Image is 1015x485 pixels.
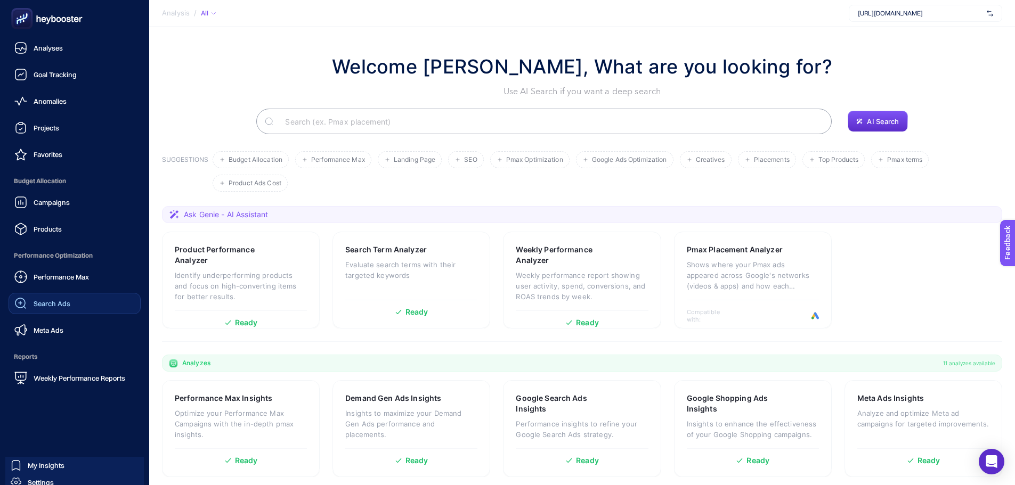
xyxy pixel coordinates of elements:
span: Favorites [34,150,62,159]
a: Product Performance AnalyzerIdentify underperforming products and focus on high-converting items ... [162,232,320,328]
div: All [201,9,216,18]
span: Budget Allocation [9,170,141,192]
img: svg%3e [987,8,993,19]
span: Ready [235,457,258,464]
span: AI Search [867,117,899,126]
span: Performance Max [34,273,89,281]
a: Projects [9,117,141,138]
h1: Welcome [PERSON_NAME], What are you looking for? [332,52,832,81]
h3: Performance Max Insights [175,393,272,404]
h3: SUGGESTIONS [162,155,208,192]
span: Analyses [34,44,63,52]
p: Use AI Search if you want a deep search [332,85,832,98]
span: Ready [405,457,428,464]
a: Google Search Ads InsightsPerformance insights to refine your Google Search Ads strategy.Ready [503,380,661,477]
span: Ask Genie - AI Assistant [184,209,268,220]
a: Demand Gen Ads InsightsInsights to maximize your Demand Gen Ads performance and placements.Ready [332,380,490,477]
span: Meta Ads [34,326,63,334]
span: / [194,9,197,17]
span: Reports [9,346,141,367]
span: Landing Page [394,156,435,164]
h3: Weekly Performance Analyzer [516,244,615,266]
a: Favorites [9,144,141,165]
span: Anomalies [34,97,67,105]
h3: Product Performance Analyzer [175,244,274,266]
a: Weekly Performance Reports [9,367,141,389]
h3: Pmax Placement Analyzer [687,244,783,255]
div: Open Intercom Messenger [979,449,1004,474]
a: Google Shopping Ads InsightsInsights to enhance the effectiveness of your Google Shopping campaig... [674,380,832,477]
span: Budget Allocation [229,156,282,164]
span: [URL][DOMAIN_NAME] [858,9,982,18]
h3: Meta Ads Insights [857,393,924,404]
span: Google Ads Optimization [592,156,667,164]
span: Performance Optimization [9,245,141,266]
a: My Insights [5,457,144,474]
span: Analyzes [182,359,210,367]
input: Search [277,106,823,136]
p: Insights to enhance the effectiveness of your Google Shopping campaigns. [687,418,819,440]
p: Performance insights to refine your Google Search Ads strategy. [516,418,648,440]
a: Search Term AnalyzerEvaluate search terms with their targeted keywordsReady [332,232,490,328]
span: Top Products [818,156,858,164]
a: Performance Max [9,266,141,287]
a: Anomalies [9,91,141,112]
a: Meta Ads InsightsAnalyze and optimize Meta ad campaigns for targeted improvements.Ready [845,380,1002,477]
a: Performance Max InsightsOptimize your Performance Max Campaigns with the in-depth pmax insights.R... [162,380,320,477]
a: Search Ads [9,293,141,314]
span: Goal Tracking [34,70,77,79]
p: Identify underperforming products and focus on high-converting items for better results. [175,270,307,302]
span: SEO [464,156,477,164]
span: Pmax terms [887,156,922,164]
a: Products [9,218,141,240]
p: Analyze and optimize Meta ad campaigns for targeted improvements. [857,408,989,429]
span: Ready [576,319,599,326]
h3: Search Term Analyzer [345,244,427,255]
a: Goal Tracking [9,64,141,85]
span: Projects [34,124,59,132]
span: Pmax Optimization [506,156,563,164]
a: Campaigns [9,192,141,213]
span: Feedback [6,3,40,12]
a: Analyses [9,37,141,59]
span: Products [34,225,62,233]
span: Ready [576,457,599,464]
span: Ready [235,319,258,326]
span: Analysis [162,9,190,18]
p: Shows where your Pmax ads appeared across Google's networks (videos & apps) and how each placemen... [687,259,819,291]
h3: Google Shopping Ads Insights [687,393,786,414]
a: Meta Ads [9,319,141,341]
h3: Google Search Ads Insights [516,393,614,414]
p: Optimize your Performance Max Campaigns with the in-depth pmax insights. [175,408,307,440]
span: Search Ads [34,299,70,308]
span: Ready [917,457,940,464]
a: Weekly Performance AnalyzerWeekly performance report showing user activity, spend, conversions, a... [503,232,661,328]
a: Pmax Placement AnalyzerShows where your Pmax ads appeared across Google's networks (videos & apps... [674,232,832,328]
p: Weekly performance report showing user activity, spend, conversions, and ROAS trends by week. [516,270,648,302]
span: 11 analyzes available [943,359,995,367]
p: Insights to maximize your Demand Gen Ads performance and placements. [345,408,477,440]
span: Campaigns [34,198,70,207]
span: My Insights [28,461,64,470]
span: Product Ads Cost [229,179,281,187]
h3: Demand Gen Ads Insights [345,393,441,404]
p: Evaluate search terms with their targeted keywords [345,259,477,281]
span: Ready [405,308,428,316]
span: Placements [754,156,790,164]
span: Compatible with: [687,308,735,323]
span: Creatives [696,156,725,164]
span: Ready [746,457,769,464]
span: Performance Max [311,156,365,164]
span: Weekly Performance Reports [34,374,125,382]
button: AI Search [848,111,907,132]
